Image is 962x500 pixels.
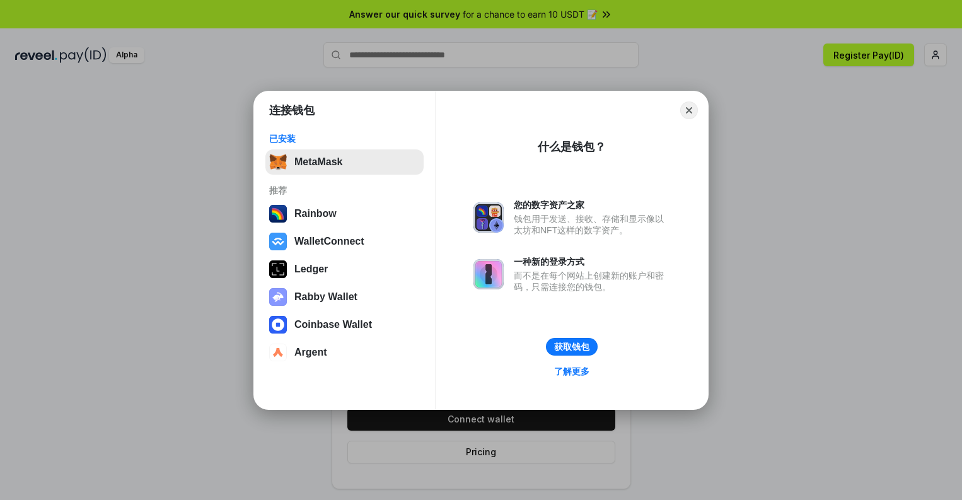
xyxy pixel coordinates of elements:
img: svg+xml,%3Csvg%20width%3D%2228%22%20height%3D%2228%22%20viewBox%3D%220%200%2028%2028%22%20fill%3D... [269,316,287,334]
div: 获取钱包 [554,341,589,352]
div: 您的数字资产之家 [514,199,670,211]
button: MetaMask [265,149,424,175]
div: 一种新的登录方式 [514,256,670,267]
div: 而不是在每个网站上创建新的账户和密码，只需连接您的钱包。 [514,270,670,293]
button: 获取钱包 [546,338,598,356]
div: 了解更多 [554,366,589,377]
img: svg+xml,%3Csvg%20width%3D%2228%22%20height%3D%2228%22%20viewBox%3D%220%200%2028%2028%22%20fill%3D... [269,344,287,361]
div: 什么是钱包？ [538,139,606,154]
div: 推荐 [269,185,420,196]
div: MetaMask [294,156,342,168]
div: 已安装 [269,133,420,144]
div: Rainbow [294,208,337,219]
button: Coinbase Wallet [265,312,424,337]
img: svg+xml,%3Csvg%20xmlns%3D%22http%3A%2F%2Fwww.w3.org%2F2000%2Fsvg%22%20fill%3D%22none%22%20viewBox... [269,288,287,306]
img: svg+xml,%3Csvg%20xmlns%3D%22http%3A%2F%2Fwww.w3.org%2F2000%2Fsvg%22%20fill%3D%22none%22%20viewBox... [473,259,504,289]
div: 钱包用于发送、接收、存储和显示像以太坊和NFT这样的数字资产。 [514,213,670,236]
button: Close [680,102,698,119]
button: WalletConnect [265,229,424,254]
img: svg+xml,%3Csvg%20width%3D%22120%22%20height%3D%22120%22%20viewBox%3D%220%200%20120%20120%22%20fil... [269,205,287,223]
button: Rainbow [265,201,424,226]
div: WalletConnect [294,236,364,247]
div: Coinbase Wallet [294,319,372,330]
button: Rabby Wallet [265,284,424,310]
h1: 连接钱包 [269,103,315,118]
div: Ledger [294,264,328,275]
img: svg+xml,%3Csvg%20width%3D%2228%22%20height%3D%2228%22%20viewBox%3D%220%200%2028%2028%22%20fill%3D... [269,233,287,250]
button: Argent [265,340,424,365]
div: Argent [294,347,327,358]
img: svg+xml,%3Csvg%20xmlns%3D%22http%3A%2F%2Fwww.w3.org%2F2000%2Fsvg%22%20width%3D%2228%22%20height%3... [269,260,287,278]
img: svg+xml,%3Csvg%20xmlns%3D%22http%3A%2F%2Fwww.w3.org%2F2000%2Fsvg%22%20fill%3D%22none%22%20viewBox... [473,202,504,233]
a: 了解更多 [547,363,597,380]
button: Ledger [265,257,424,282]
div: Rabby Wallet [294,291,357,303]
img: svg+xml,%3Csvg%20fill%3D%22none%22%20height%3D%2233%22%20viewBox%3D%220%200%2035%2033%22%20width%... [269,153,287,171]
